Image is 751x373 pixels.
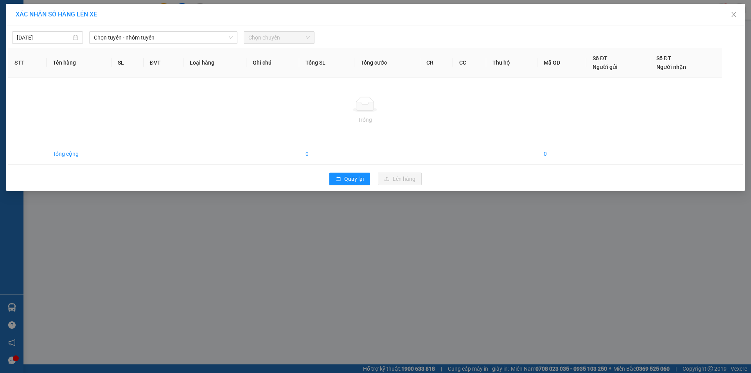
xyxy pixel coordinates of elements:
span: Chọn tuyến - nhóm tuyến [94,32,233,43]
th: STT [8,48,47,78]
span: Số ĐT [593,55,607,61]
span: close [731,11,737,18]
input: 15/09/2025 [17,33,71,42]
th: Loại hàng [183,48,246,78]
th: CR [420,48,453,78]
span: rollback [336,176,341,182]
th: Tổng cước [354,48,420,78]
td: Tổng cộng [47,143,111,165]
b: 450H, [GEOGRAPHIC_DATA], P21 [4,43,52,67]
th: SL [111,48,143,78]
th: Mã GD [537,48,586,78]
button: uploadLên hàng [378,173,422,185]
button: Close [723,4,745,26]
li: Hoa Mai [4,4,113,19]
li: VP Bình Giã [54,33,104,42]
span: Số ĐT [656,55,671,61]
th: Tên hàng [47,48,111,78]
th: Tổng SL [299,48,354,78]
th: CC [453,48,486,78]
th: Ghi chú [246,48,300,78]
li: VP Hàng Xanh [4,33,54,42]
span: Quay lại [344,175,364,183]
td: 0 [299,143,354,165]
span: Người nhận [656,64,686,70]
span: down [228,35,233,40]
b: 154/1 Bình Giã, P 8 [54,43,103,58]
th: ĐVT [144,48,183,78]
img: logo.jpg [4,4,31,31]
td: 0 [537,143,586,165]
button: rollbackQuay lại [329,173,370,185]
span: environment [4,43,9,49]
span: Người gửi [593,64,618,70]
div: Trống [14,115,715,124]
th: Thu hộ [486,48,537,78]
span: Chọn chuyến [248,32,310,43]
span: XÁC NHẬN SỐ HÀNG LÊN XE [16,11,97,18]
span: environment [54,43,59,49]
